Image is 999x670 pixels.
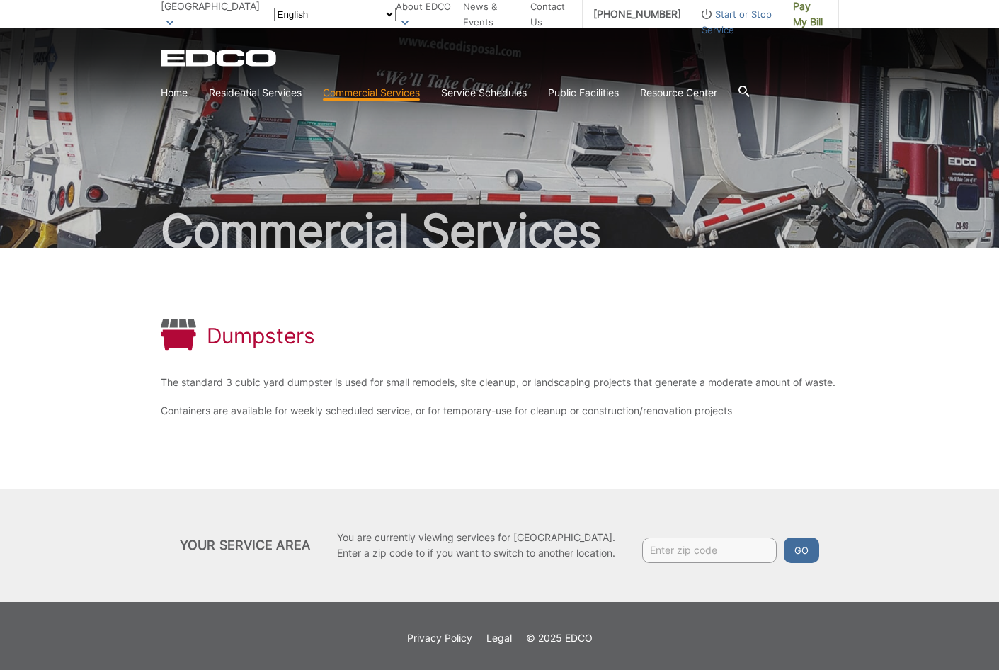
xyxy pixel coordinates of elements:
[784,538,819,563] button: Go
[209,85,302,101] a: Residential Services
[337,530,615,561] p: You are currently viewing services for [GEOGRAPHIC_DATA]. Enter a zip code to if you want to swit...
[274,8,396,21] select: Select a language
[161,50,278,67] a: EDCD logo. Return to the homepage.
[642,538,777,563] input: Enter zip code
[407,630,472,646] a: Privacy Policy
[526,630,593,646] p: © 2025 EDCO
[161,85,188,101] a: Home
[161,375,839,390] p: The standard 3 cubic yard dumpster is used for small remodels, site cleanup, or landscaping proje...
[207,323,315,348] h1: Dumpsters
[161,208,839,254] h2: Commercial Services
[441,85,527,101] a: Service Schedules
[640,85,717,101] a: Resource Center
[323,85,420,101] a: Commercial Services
[180,538,310,553] h2: Your Service Area
[486,630,512,646] a: Legal
[161,403,839,419] p: Containers are available for weekly scheduled service, or for temporary-use for cleanup or constr...
[548,85,619,101] a: Public Facilities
